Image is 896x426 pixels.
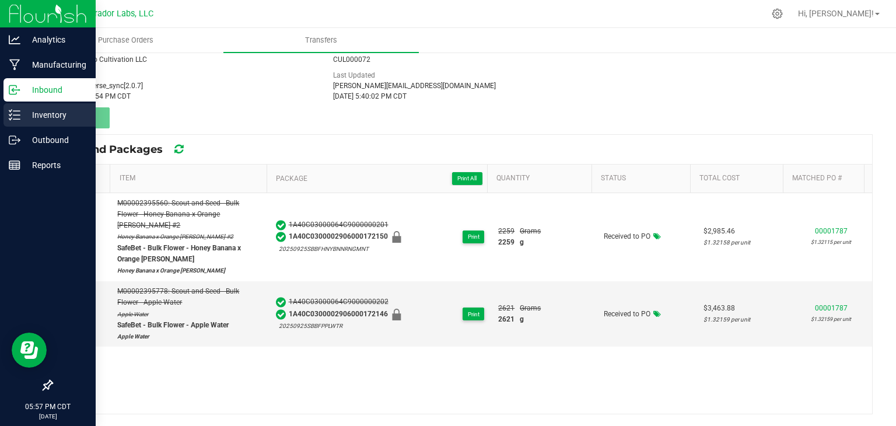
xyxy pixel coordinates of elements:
[12,333,47,368] iframe: Resource center
[117,309,261,320] div: Apple Water
[20,158,90,172] p: Reports
[289,296,405,308] span: 1A40C03000064C9000000202
[463,231,484,243] button: Print
[57,54,316,65] div: Heya Excello Cultivation LLC
[604,310,661,318] span: Received to PO
[20,133,90,147] p: Outbound
[120,174,262,183] a: ItemSortable
[85,9,153,19] span: Curador Labs, LLC
[5,412,90,421] p: [DATE]
[289,231,405,243] span: 1A40C0300002906000172150
[498,237,514,248] span: 2259
[699,174,778,183] a: Total CostSortable
[770,8,785,19] div: Manage settings
[276,172,482,186] a: PackagePrint AllSortable
[117,331,261,342] div: Apple Water
[289,309,405,320] span: 1A40C0300002906000172146
[289,35,353,46] span: Transfers
[20,33,90,47] p: Analytics
[333,81,591,91] div: [PERSON_NAME][EMAIL_ADDRESS][DOMAIN_NAME]
[276,172,482,186] span: Package
[57,81,316,91] div: flourish_reverse_sync[2.0.7]
[20,108,90,122] p: Inventory
[276,295,286,309] span: In Sync
[61,139,204,159] div: Inbound Packages
[498,226,514,237] span: 2259
[703,226,783,237] div: $2,985.46
[276,230,286,244] span: In Sync
[452,172,482,185] button: Print All
[815,304,848,312] span: 00001787
[520,314,524,325] span: g
[520,226,541,237] span: Grams
[703,237,783,248] div: $1.32158 per unit
[20,83,90,97] p: Inbound
[797,237,865,248] div: $1.32115 per unit
[276,218,286,232] span: In Sync
[9,159,20,171] inline-svg: Reports
[117,265,261,276] div: Honey Banana x Orange [PERSON_NAME]
[117,198,261,232] div: M00002395560: Scout and Seed - Bulk Flower - Honey Banana x Orange [PERSON_NAME] #2
[815,227,848,235] span: 00001787
[792,174,860,183] a: Matched PO #Sortable
[117,243,261,265] div: SafeBet - Bulk Flower - Honey Banana x Orange [PERSON_NAME]
[520,237,524,248] span: g
[279,320,405,331] div: 20250925SBBFPPLWTR
[9,59,20,71] inline-svg: Manufacturing
[9,34,20,46] inline-svg: Analytics
[333,91,591,102] div: [DATE] 5:40:02 PM CDT
[601,174,685,183] a: StatusSortable
[457,175,477,181] span: Print All
[333,71,375,79] span: Last Updated
[703,314,783,325] div: $1.32159 per unit
[117,320,261,331] div: SafeBet - Bulk Flower - Apple Water
[9,84,20,96] inline-svg: Inbound
[520,303,541,314] span: Grams
[117,286,261,308] div: M00002395778: Scout and Seed - Bulk Flower - Apple Water
[604,232,661,240] span: Received to PO
[498,314,514,325] span: 2621
[223,28,419,53] a: Transfers
[798,9,874,18] span: Hi, [PERSON_NAME]!
[463,308,484,320] button: Print
[498,303,514,314] span: 2621
[333,54,591,65] div: CUL000072
[468,233,480,240] span: Print
[276,308,286,322] span: In Sync
[289,219,405,231] span: 1A40C03000064C9000000201
[797,314,865,325] div: $1.32159 per unit
[468,311,480,317] span: Print
[28,28,223,53] a: Purchase Orders
[279,243,405,254] div: 20250925SBBFHNYBNNRNGMNT
[5,401,90,412] p: 05:57 PM CDT
[703,303,783,314] div: $3,463.88
[20,58,90,72] p: Manufacturing
[117,231,261,242] div: Honey Banana x Orange [PERSON_NAME] #2
[9,109,20,121] inline-svg: Inventory
[496,174,587,183] a: QuantitySortable
[82,35,169,46] span: Purchase Orders
[57,91,316,102] div: [DATE] 3:56:54 PM CDT
[9,134,20,146] inline-svg: Outbound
